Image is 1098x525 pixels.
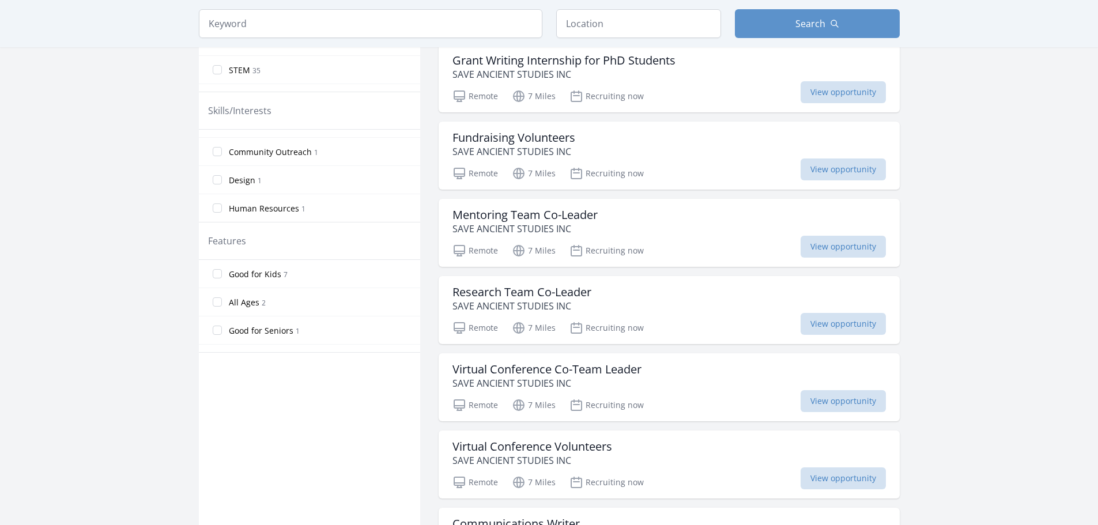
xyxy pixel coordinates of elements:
[229,325,293,337] span: Good for Seniors
[452,362,642,376] h3: Virtual Conference Co-Team Leader
[262,298,266,308] span: 2
[512,321,556,335] p: 7 Miles
[229,175,255,186] span: Design
[252,66,261,75] span: 35
[439,199,900,267] a: Mentoring Team Co-Leader SAVE ANCIENT STUDIES INC Remote 7 Miles Recruiting now View opportunity
[512,475,556,489] p: 7 Miles
[801,81,886,103] span: View opportunity
[801,313,886,335] span: View opportunity
[296,326,300,336] span: 1
[439,276,900,344] a: Research Team Co-Leader SAVE ANCIENT STUDIES INC Remote 7 Miles Recruiting now View opportunity
[452,67,676,81] p: SAVE ANCIENT STUDIES INC
[213,326,222,335] input: Good for Seniors 1
[229,65,250,76] span: STEM
[301,204,305,214] span: 1
[452,131,575,145] h3: Fundraising Volunteers
[569,398,644,412] p: Recruiting now
[452,475,498,489] p: Remote
[569,475,644,489] p: Recruiting now
[284,270,288,280] span: 7
[452,321,498,335] p: Remote
[556,9,721,38] input: Location
[801,467,886,489] span: View opportunity
[229,203,299,214] span: Human Resources
[452,454,612,467] p: SAVE ANCIENT STUDIES INC
[801,158,886,180] span: View opportunity
[199,9,542,38] input: Keyword
[801,236,886,258] span: View opportunity
[213,269,222,278] input: Good for Kids 7
[213,203,222,213] input: Human Resources 1
[213,65,222,74] input: STEM 35
[512,89,556,103] p: 7 Miles
[801,390,886,412] span: View opportunity
[452,299,591,313] p: SAVE ANCIENT STUDIES INC
[213,147,222,156] input: Community Outreach 1
[452,167,498,180] p: Remote
[735,9,900,38] button: Search
[439,430,900,498] a: Virtual Conference Volunteers SAVE ANCIENT STUDIES INC Remote 7 Miles Recruiting now View opportu...
[512,398,556,412] p: 7 Miles
[512,244,556,258] p: 7 Miles
[452,145,575,158] p: SAVE ANCIENT STUDIES INC
[452,244,498,258] p: Remote
[452,54,676,67] h3: Grant Writing Internship for PhD Students
[569,321,644,335] p: Recruiting now
[439,353,900,421] a: Virtual Conference Co-Team Leader SAVE ANCIENT STUDIES INC Remote 7 Miles Recruiting now View opp...
[208,104,271,118] legend: Skills/Interests
[213,175,222,184] input: Design 1
[569,167,644,180] p: Recruiting now
[452,89,498,103] p: Remote
[569,89,644,103] p: Recruiting now
[258,176,262,186] span: 1
[229,146,312,158] span: Community Outreach
[213,297,222,307] input: All Ages 2
[229,269,281,280] span: Good for Kids
[452,208,598,222] h3: Mentoring Team Co-Leader
[569,244,644,258] p: Recruiting now
[208,234,246,248] legend: Features
[452,222,598,236] p: SAVE ANCIENT STUDIES INC
[452,285,591,299] h3: Research Team Co-Leader
[439,44,900,112] a: Grant Writing Internship for PhD Students SAVE ANCIENT STUDIES INC Remote 7 Miles Recruiting now ...
[439,122,900,190] a: Fundraising Volunteers SAVE ANCIENT STUDIES INC Remote 7 Miles Recruiting now View opportunity
[229,297,259,308] span: All Ages
[452,398,498,412] p: Remote
[314,148,318,157] span: 1
[795,17,825,31] span: Search
[452,440,612,454] h3: Virtual Conference Volunteers
[512,167,556,180] p: 7 Miles
[452,376,642,390] p: SAVE ANCIENT STUDIES INC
